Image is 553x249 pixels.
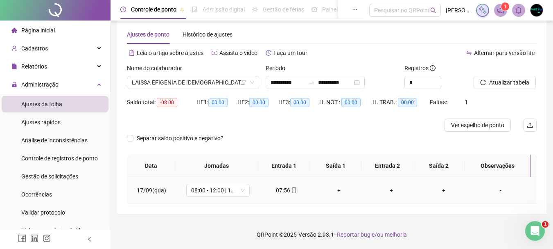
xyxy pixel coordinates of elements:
[192,7,198,12] span: file-done
[451,121,504,130] span: Ver espelho de ponto
[21,191,52,198] span: Ocorrências
[11,64,17,69] span: file
[21,155,98,162] span: Controle de registros de ponto
[298,231,316,238] span: Versão
[263,6,304,13] span: Gestão de férias
[242,80,246,85] span: filter
[398,98,417,107] span: 00:00
[466,50,472,56] span: swap
[501,2,509,11] sup: 1
[252,7,258,12] span: sun
[267,186,306,195] div: 07:56
[11,27,17,33] span: home
[430,99,448,105] span: Faltas:
[308,79,315,86] span: to
[413,155,465,177] th: Saída 2
[21,81,59,88] span: Administração
[127,31,169,38] span: Ajustes de ponto
[21,45,48,52] span: Cadastros
[465,99,468,105] span: 1
[11,46,17,51] span: user-add
[446,6,471,15] span: [PERSON_NAME]
[21,27,55,34] span: Página inicial
[474,76,536,89] button: Atualizar tabela
[474,50,535,56] span: Alternar para versão lite
[319,186,359,195] div: +
[21,101,62,107] span: Ajustes da folha
[504,4,507,9] span: 1
[11,82,17,87] span: lock
[308,79,315,86] span: swap-right
[203,6,245,13] span: Admissão digital
[273,50,307,56] span: Faça um tour
[21,63,47,70] span: Relatórios
[311,7,317,12] span: dashboard
[480,80,486,85] span: reload
[525,221,545,241] iframe: Intercom live chat
[133,134,227,143] span: Separar saldo positivo e negativo?
[515,7,522,14] span: bell
[30,234,38,242] span: linkedin
[527,122,533,128] span: upload
[361,155,413,177] th: Entrada 2
[111,220,553,249] footer: QRPoint © 2025 - 2.93.1 -
[129,50,135,56] span: file-text
[237,98,278,107] div: HE 2:
[132,76,254,89] span: LAISSA EFIGENIA DE JESUS FREITAS
[322,6,354,13] span: Painel do DP
[424,186,463,195] div: +
[290,98,309,107] span: 00:00
[258,155,310,177] th: Entrada 1
[21,227,84,234] span: Link para registro rápido
[352,7,358,12] span: ellipsis
[341,98,361,107] span: 00:00
[278,98,319,107] div: HE 3:
[497,7,504,14] span: notification
[175,155,258,177] th: Jornadas
[21,137,88,144] span: Análise de inconsistências
[476,186,525,195] div: -
[404,64,436,73] span: Registros
[290,187,297,193] span: mobile
[319,98,372,107] div: H. NOT.:
[219,50,257,56] span: Assista o vídeo
[337,231,407,238] span: Reportar bug e/ou melhoria
[489,78,529,87] span: Atualizar tabela
[266,64,291,73] label: Período
[542,221,548,228] span: 1
[21,209,65,216] span: Validar protocolo
[137,187,166,194] span: 17/09(qua)
[120,7,126,12] span: clock-circle
[310,155,361,177] th: Saída 1
[131,6,176,13] span: Controle de ponto
[180,7,185,12] span: pushpin
[87,236,93,242] span: left
[530,4,543,16] img: 69185
[372,186,411,195] div: +
[21,119,61,126] span: Ajustes rápidos
[191,184,245,196] span: 08:00 - 12:00 | 13:00 - 17:00
[127,155,175,177] th: Data
[127,98,196,107] div: Saldo total:
[18,234,26,242] span: facebook
[430,7,436,14] span: search
[183,31,232,38] span: Histórico de ajustes
[445,119,511,132] button: Ver espelho de ponto
[212,50,217,56] span: youtube
[465,155,530,177] th: Observações
[43,234,51,242] span: instagram
[127,64,187,73] label: Nome do colaborador
[250,80,255,85] span: down
[137,50,203,56] span: Leia o artigo sobre ajustes
[478,6,487,15] img: sparkle-icon.fc2bf0ac1784a2077858766a79e2daf3.svg
[372,98,430,107] div: H. TRAB.:
[196,98,237,107] div: HE 1:
[21,173,78,180] span: Gestão de solicitações
[249,98,269,107] span: 00:00
[430,65,436,71] span: info-circle
[157,98,177,107] span: -08:00
[266,50,271,56] span: history
[472,161,524,170] span: Observações
[208,98,228,107] span: 00:00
